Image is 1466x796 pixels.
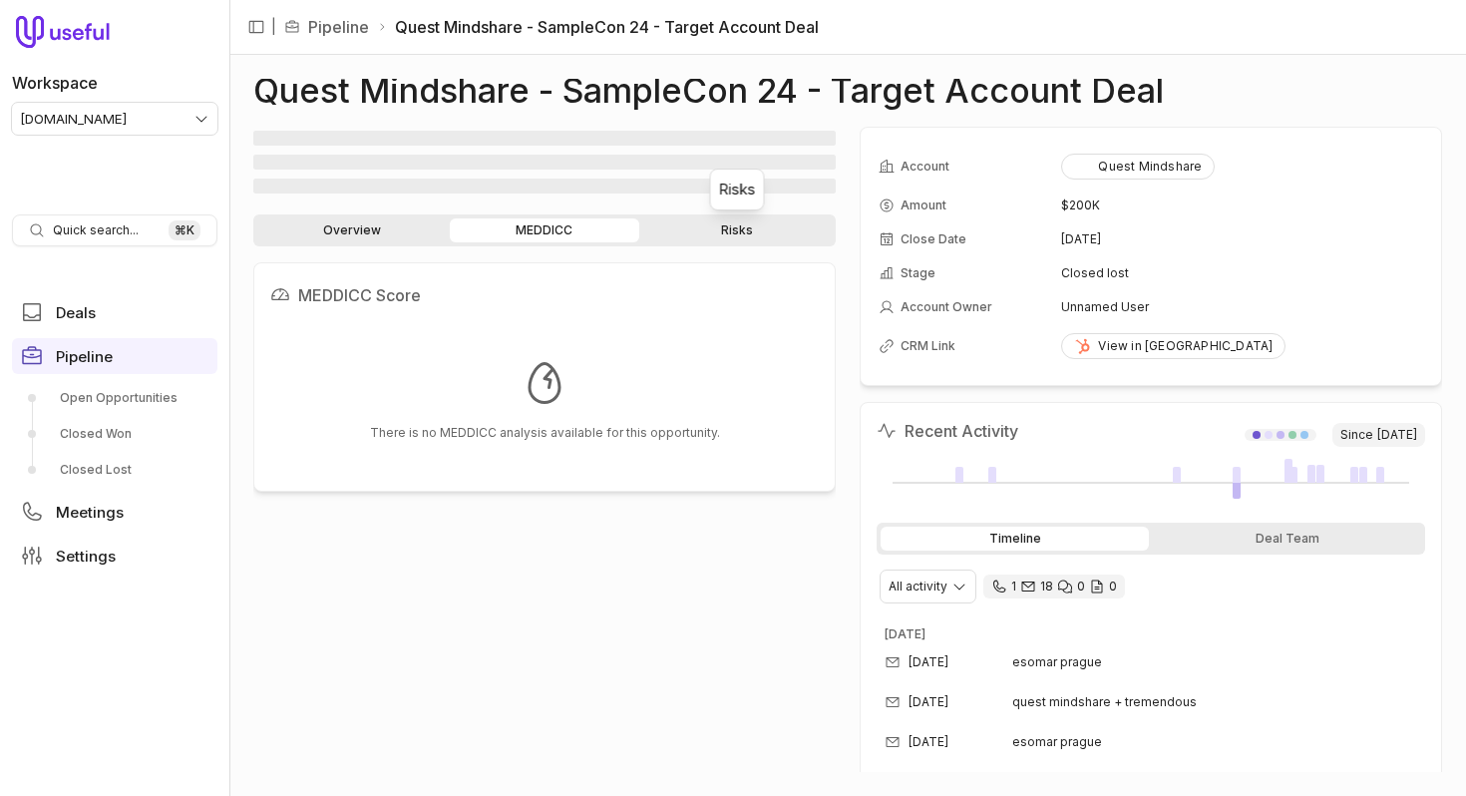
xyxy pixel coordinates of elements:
[169,220,200,240] kbd: ⌘ K
[12,71,98,95] label: Workspace
[12,494,217,530] a: Meetings
[909,734,948,750] time: [DATE]
[370,423,720,443] p: There is no MEDDICC analysis available for this opportunity.
[253,155,836,170] span: ‌
[881,527,1149,551] div: Timeline
[271,15,276,39] span: |
[909,694,948,710] time: [DATE]
[308,15,369,39] a: Pipeline
[1061,257,1423,289] td: Closed lost
[901,338,955,354] span: CRM Link
[1153,527,1421,551] div: Deal Team
[909,654,948,670] time: [DATE]
[1012,694,1197,710] span: quest mindshare + tremendous
[253,179,836,194] span: ‌
[53,222,139,238] span: Quick search...
[377,15,819,39] li: Quest Mindshare - SampleCon 24 - Target Account Deal
[12,418,217,450] a: Closed Won
[253,131,836,146] span: ‌
[56,549,116,564] span: Settings
[56,505,124,520] span: Meetings
[253,79,1164,103] h1: Quest Mindshare - SampleCon 24 - Target Account Deal
[56,349,113,364] span: Pipeline
[241,12,271,42] button: Collapse sidebar
[12,538,217,574] a: Settings
[901,299,992,315] span: Account Owner
[12,382,217,414] a: Open Opportunities
[885,626,925,641] time: [DATE]
[257,218,446,242] a: Overview
[12,294,217,330] a: Deals
[719,178,756,201] div: Risks
[1012,654,1102,670] span: esomar prague
[901,198,946,213] span: Amount
[1061,333,1285,359] a: View in [GEOGRAPHIC_DATA]
[1074,338,1273,354] div: View in [GEOGRAPHIC_DATA]
[12,454,217,486] a: Closed Lost
[12,382,217,486] div: Pipeline submenu
[901,159,949,175] span: Account
[1061,190,1423,221] td: $200K
[1332,423,1425,447] span: Since
[901,265,935,281] span: Stage
[270,279,819,311] h2: MEDDICC Score
[1012,734,1102,750] span: esomar prague
[901,231,966,247] span: Close Date
[1061,154,1215,180] button: Quest Mindshare
[1074,159,1202,175] div: Quest Mindshare
[643,218,832,242] a: Risks
[1377,427,1417,443] time: [DATE]
[1061,231,1101,247] time: [DATE]
[56,305,96,320] span: Deals
[1061,291,1423,323] td: Unnamed User
[877,419,1018,443] h2: Recent Activity
[983,575,1125,598] div: 1 call and 18 email threads
[12,338,217,374] a: Pipeline
[450,218,638,242] a: MEDDICC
